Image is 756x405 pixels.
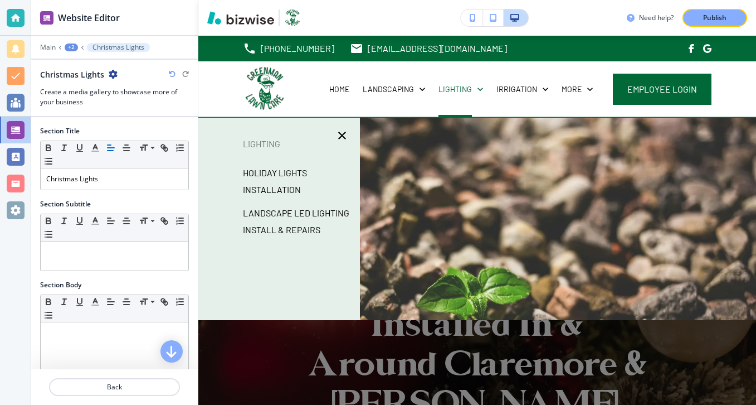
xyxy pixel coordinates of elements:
[639,13,674,23] h3: Need help?
[243,165,351,198] p: HOLIDAY LIGHTS INSTALLATION
[65,44,78,51] button: +2
[198,136,360,152] p: LIGHTING
[40,69,104,80] h2: Christmas Lights
[368,40,507,57] p: [EMAIL_ADDRESS][DOMAIN_NAME]
[627,83,697,96] span: Employee Login
[40,11,53,25] img: editor icon
[329,84,349,95] p: HOME
[50,382,179,392] p: Back
[703,13,726,23] p: Publish
[243,66,286,113] img: Greenman Lawn Care
[682,9,747,27] button: Publish
[40,87,189,107] h3: Create a media gallery to showcase more of your business
[261,40,334,57] p: [PHONE_NUMBER]
[40,126,80,136] h2: Section Title
[49,378,180,396] button: Back
[438,84,472,95] p: LIGHTING
[284,9,301,27] img: Your Logo
[243,205,351,238] p: LANDSCAPE LED LIGHTING INSTALL & REPAIRS
[40,44,56,51] button: Main
[87,43,150,52] button: Christmas Lights
[58,11,120,25] h2: Website Editor
[40,199,91,209] h2: Section Subtitle
[92,44,144,51] p: Christmas Lights
[562,84,582,95] p: More
[40,280,81,290] h2: Section Body
[363,84,414,95] p: LANDSCAPING
[496,84,537,95] p: IRRIGATION
[46,174,183,184] p: Christmas Lights
[207,11,274,25] img: Bizwise Logo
